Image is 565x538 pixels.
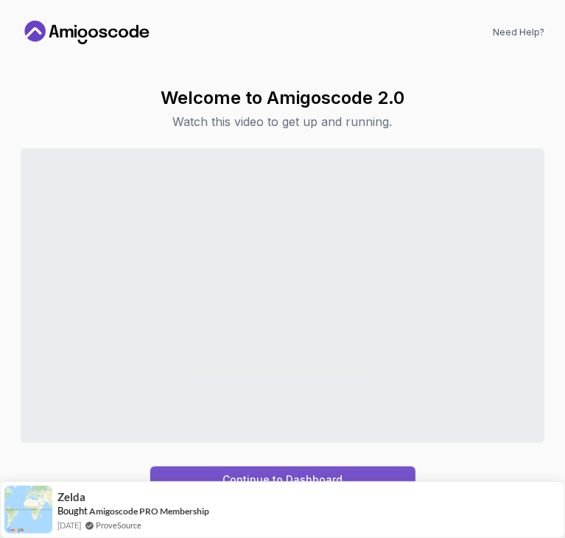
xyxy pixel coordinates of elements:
button: Continue to Dashboard [150,467,415,493]
span: [DATE] [57,519,81,531]
a: Home link [21,21,153,44]
h1: Welcome to Amigoscode 2.0 [161,86,404,110]
span: Bought [57,505,88,517]
a: Need Help? [493,27,544,38]
div: Continue to Dashboard [222,472,343,487]
p: Watch this video to get up and running. [161,113,404,130]
img: provesource social proof notification image [4,486,52,534]
span: Zelda [57,491,85,503]
a: Amigoscode PRO Membership [89,505,209,517]
iframe: Sales Video [21,148,544,443]
a: ProveSource [96,519,141,531]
